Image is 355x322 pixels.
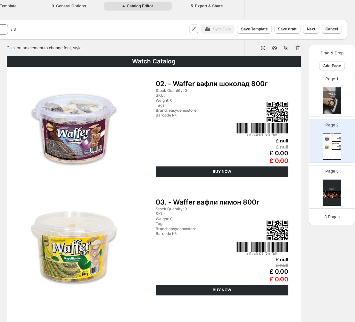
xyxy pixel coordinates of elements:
img: qrcode [339,137,340,138]
div: Barcode №: [156,231,235,236]
p: Click on an element to change font, style... [7,45,85,51]
span: / 3 [11,26,16,33]
span: Save draft [278,27,297,32]
button: Cancel [322,25,342,34]
div: SKU: [332,136,337,136]
div: Stock Quantity: 0 [156,88,235,93]
span: Save Template [241,27,268,32]
div: SKU: [332,144,337,144]
img: qrcode [267,102,288,122]
div: Brand: easydemostore [156,108,235,113]
button: Next [303,25,319,34]
img: barcode [337,146,341,147]
span: Next [307,27,315,32]
div: Page 3cover page [309,165,355,209]
div: £ 0.00 [236,276,288,283]
div: 03. - Waffer вафли лимон 800г [156,198,288,206]
button: Save Template [237,25,271,34]
div: Page 2Watch CatalogprimaryImageqrcodebarcode02. - Waffer вафли шоколад 800гStock Quantity: 0SKU:W... [309,119,355,163]
p: Page 1 [326,76,339,82]
div: £ null [337,147,341,148]
div: £ null [236,138,288,143]
div: 02. - Waffer вафли шоколад 800г [332,135,341,136]
div: BUY NOW [156,285,288,295]
img: primaryImage [19,80,129,180]
div: £ null [236,144,288,149]
div: Weight: 0 [156,98,235,103]
img: cover page [323,87,341,114]
div: Tags: [156,103,235,108]
div: £ null [236,257,288,262]
div: Tags: [332,145,337,145]
div: Brand: easydemostore [156,227,235,231]
div: Stock Quantity: 0 [156,207,235,211]
img: primaryImage [324,135,331,142]
button: Save draft [274,25,301,34]
span: Add Page [323,63,341,68]
button: Add Page [319,61,345,70]
img: cover page [323,180,341,206]
div: BUY NOW [332,149,341,150]
div: Tags: [156,221,235,226]
div: BUY NOW [156,166,288,177]
div: Page 1cover page [309,73,355,117]
div: SKU: [156,93,235,98]
div: £ null [337,139,341,140]
img: qrcode [267,221,288,240]
img: primaryImage [324,143,331,150]
div: £ null [236,262,288,268]
div: BUY NOW [332,141,341,142]
p: 3 Pages [324,214,340,220]
div: SKU: [156,212,235,216]
div: Watch Catalog [7,56,301,67]
p: Page 2 [326,122,339,128]
p: Page 3 [326,168,339,174]
div: 02. - Waffer вафли шоколад 800г [156,80,288,88]
div: £ 0.00 [337,140,341,141]
div: £ 0.00 [236,268,288,276]
img: primaryImage [19,198,129,298]
div: Barcode №: [156,113,235,117]
div: Brand: easydemostore [332,137,337,137]
img: qrcode [339,145,340,146]
span: Cancel [326,27,338,32]
div: Weight: 0 [156,217,235,221]
div: £ 0.00 [236,157,288,165]
div: £ 0.00 [337,148,341,149]
img: barcode [236,242,288,255]
p: Drag & Drop [320,50,343,56]
img: barcode [236,123,288,136]
div: Watch Catalog | Page undefined [323,159,341,160]
div: £ 0.00 [236,150,288,157]
img: barcode [337,138,341,139]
